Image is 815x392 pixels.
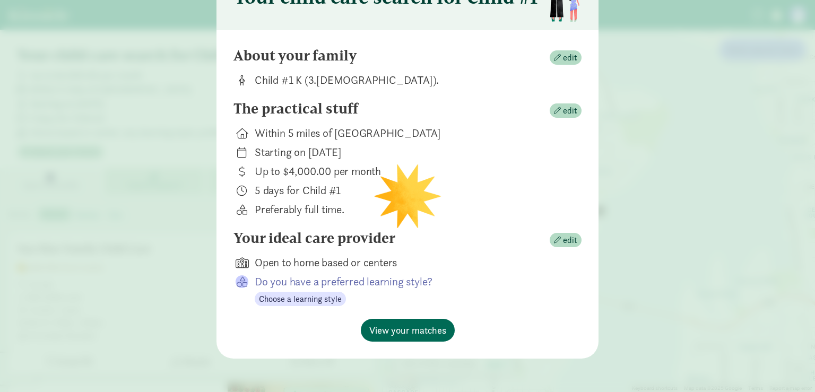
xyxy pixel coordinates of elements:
p: Do you have a preferred learning style? [255,274,565,289]
button: Choose a learning style [255,292,346,307]
button: edit [550,50,582,65]
button: edit [550,103,582,118]
button: edit [550,233,582,248]
div: Within 5 miles of [GEOGRAPHIC_DATA] [255,126,565,141]
span: View your matches [369,323,446,337]
div: Starting on [DATE] [255,145,565,160]
span: Choose a learning style [259,293,342,306]
span: edit [563,51,577,64]
div: Up to $4,000.00 per month [255,164,565,179]
button: View your matches [361,319,455,342]
span: edit [563,104,577,117]
div: Open to home based or centers [255,255,565,270]
div: 5 days for Child #1 [255,183,565,198]
h4: Your ideal care provider [233,230,395,247]
h4: About your family [233,47,357,64]
span: edit [563,234,577,247]
div: Preferably full time. [255,202,565,217]
h4: The practical stuff [233,100,358,117]
div: Child #1 K (3.[DEMOGRAPHIC_DATA]). [255,73,565,88]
